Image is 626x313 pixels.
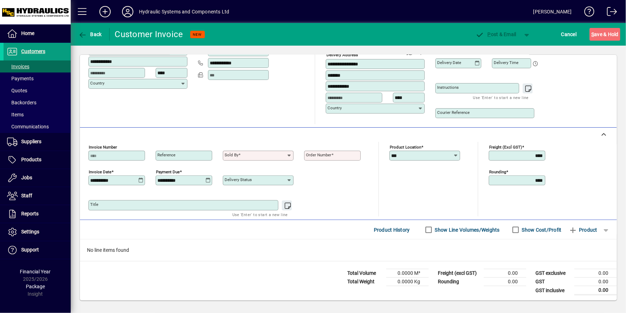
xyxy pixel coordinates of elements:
a: Products [4,151,71,169]
td: 0.00 [574,269,617,278]
mat-label: Payment due [156,169,180,174]
button: Choose address [415,47,427,58]
span: P [488,31,491,37]
mat-label: Rounding [489,169,506,174]
span: Cancel [561,29,577,40]
span: Product History [374,224,410,236]
mat-label: Freight (excl GST) [489,145,522,150]
mat-label: Delivery date [437,60,461,65]
td: GST [532,278,574,286]
a: Support [4,241,71,259]
a: Payments [4,73,71,85]
a: Staff [4,187,71,205]
td: 0.0000 Kg [386,278,429,286]
mat-label: Order number [306,152,331,157]
div: [PERSON_NAME] [533,6,572,17]
span: Staff [21,193,32,198]
a: Communications [4,121,71,133]
label: Show Cost/Profit [521,226,562,233]
span: Package [26,284,45,289]
span: Suppliers [21,139,41,144]
a: Reports [4,205,71,223]
td: GST inclusive [532,286,574,295]
mat-label: Country [328,105,342,110]
td: Total Weight [344,278,386,286]
td: 0.00 [574,286,617,295]
a: Backorders [4,97,71,109]
span: Items [7,112,24,117]
td: GST exclusive [532,269,574,278]
span: Settings [21,229,39,234]
a: Suppliers [4,133,71,151]
mat-label: Instructions [437,85,459,90]
button: Product History [371,224,413,236]
mat-label: Delivery time [494,60,518,65]
a: Settings [4,223,71,241]
span: Home [21,30,34,36]
td: 0.00 [574,278,617,286]
mat-hint: Use 'Enter' to start a new line [473,93,529,102]
span: S [591,31,594,37]
td: 0.00 [484,278,526,286]
div: Hydraulic Systems and Components Ltd [139,6,229,17]
button: Back [76,28,104,41]
mat-label: Invoice number [89,145,117,150]
a: Logout [602,1,617,24]
mat-label: Product location [390,145,421,150]
span: NEW [193,32,202,37]
span: Communications [7,124,49,129]
span: Back [78,31,102,37]
div: Customer Invoice [115,29,183,40]
span: Backorders [7,100,36,105]
span: Products [21,157,41,162]
td: Rounding [434,278,484,286]
td: 0.00 [484,269,526,278]
a: Invoices [4,60,71,73]
button: Cancel [560,28,579,41]
span: ave & Hold [591,29,619,40]
a: Home [4,25,71,42]
mat-label: Delivery status [225,177,252,182]
mat-label: Title [90,202,98,207]
button: Post & Email [472,28,520,41]
label: Show Line Volumes/Weights [434,226,500,233]
td: Freight (excl GST) [434,269,484,278]
td: 0.0000 M³ [386,269,429,278]
div: No line items found [80,239,617,261]
mat-label: Invoice date [89,169,111,174]
mat-label: Courier Reference [437,110,470,115]
span: Customers [21,48,45,54]
span: Invoices [7,64,29,69]
a: Items [4,109,71,121]
a: Jobs [4,169,71,187]
button: Product [565,224,601,236]
a: Knowledge Base [579,1,595,24]
span: Jobs [21,175,32,180]
button: Add [94,5,116,18]
span: Payments [7,76,34,81]
td: Total Volume [344,269,386,278]
mat-label: Sold by [225,152,238,157]
mat-label: Country [90,81,104,86]
button: Profile [116,5,139,18]
mat-label: Reference [157,152,175,157]
span: Quotes [7,88,27,93]
span: Reports [21,211,39,216]
mat-hint: Use 'Enter' to start a new line [232,210,288,219]
span: Product [569,224,597,236]
app-page-header-button: Back [71,28,110,41]
a: View on map [404,47,415,58]
button: Save & Hold [590,28,620,41]
span: Financial Year [20,269,51,274]
span: ost & Email [475,31,516,37]
a: Quotes [4,85,71,97]
span: Support [21,247,39,253]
